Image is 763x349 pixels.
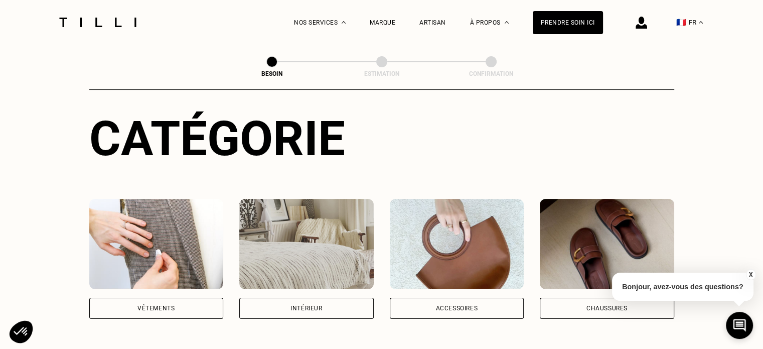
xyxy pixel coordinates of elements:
[745,269,755,280] button: X
[89,199,224,289] img: Vêtements
[435,305,478,311] div: Accessoires
[332,70,432,77] div: Estimation
[676,18,686,27] span: 🇫🇷
[370,19,395,26] a: Marque
[612,273,753,301] p: Bonjour, avez-vous des questions?
[505,21,509,24] img: Menu déroulant à propos
[636,17,647,29] img: icône connexion
[89,110,674,167] div: Catégorie
[390,199,524,289] img: Accessoires
[441,70,541,77] div: Confirmation
[540,199,674,289] img: Chaussures
[290,305,322,311] div: Intérieur
[222,70,322,77] div: Besoin
[137,305,175,311] div: Vêtements
[239,199,374,289] img: Intérieur
[342,21,346,24] img: Menu déroulant
[56,18,140,27] img: Logo du service de couturière Tilli
[419,19,446,26] a: Artisan
[586,305,628,311] div: Chaussures
[533,11,603,34] a: Prendre soin ici
[699,21,703,24] img: menu déroulant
